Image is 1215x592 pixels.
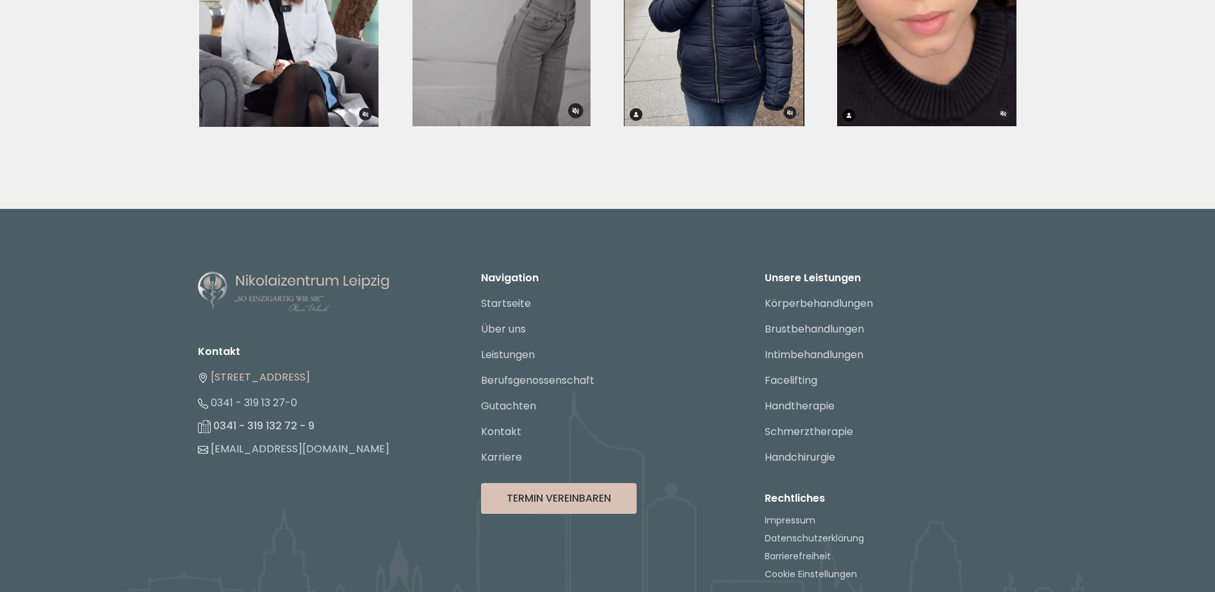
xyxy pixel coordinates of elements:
a: Startseite [481,296,531,311]
li: 0341 - 319 132 72 - 9 [198,416,451,436]
a: [STREET_ADDRESS] [198,370,310,384]
button: Cookie Einstellungen [765,568,857,580]
a: Brustbehandlungen [765,322,864,336]
li: Kontakt [198,344,451,359]
p: Unsere Leistungen [765,270,1018,286]
button: Termin Vereinbaren [481,483,637,514]
a: Kontakt [481,424,521,439]
a: Datenschutzerklärung [765,532,864,545]
a: Über uns [481,322,526,336]
img: Nikolaizentrum Leipzig - Logo [198,270,390,314]
a: Impressum [765,514,815,527]
p: Navigation [481,270,734,286]
a: Schmerztherapie [765,424,853,439]
a: 0341 - 319 13 27-0 [198,395,297,410]
p: Rechtliches [765,491,1018,506]
a: Karriere [481,450,522,465]
a: Intimbehandlungen [765,347,863,362]
a: Barrierefreiheit [765,550,831,563]
a: Handtherapie [765,399,835,413]
a: Berufsgenossenschaft [481,373,594,388]
a: Facelifting [765,373,817,388]
a: Gutachten [481,399,536,413]
a: Handchirurgie [765,450,835,465]
a: [EMAIL_ADDRESS][DOMAIN_NAME] [198,441,389,456]
a: Leistungen [481,347,535,362]
a: Körperbehandlungen [765,296,873,311]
